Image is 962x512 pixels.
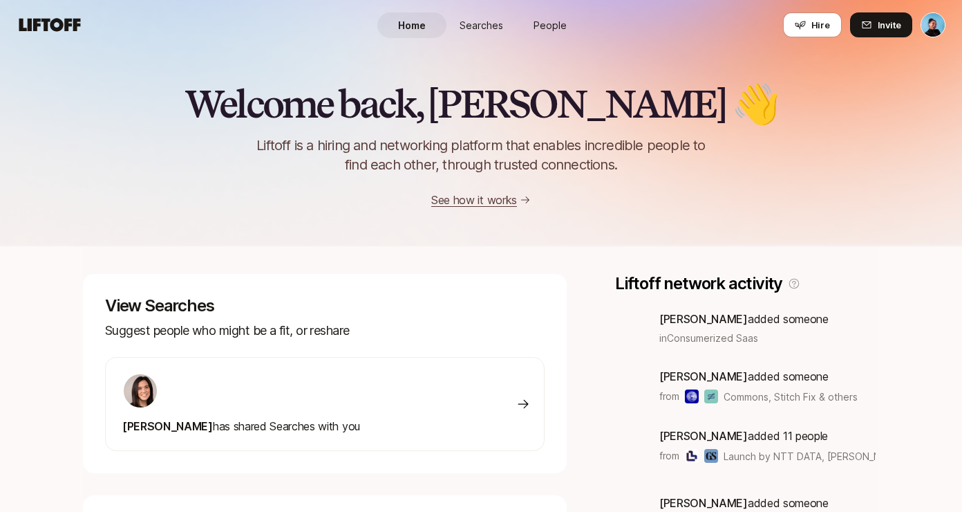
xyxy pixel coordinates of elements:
[185,83,777,125] h2: Welcome back, [PERSON_NAME] 👋
[659,369,748,383] span: [PERSON_NAME]
[377,12,446,38] a: Home
[659,427,876,445] p: added 11 people
[704,390,718,403] img: Stitch Fix
[659,429,748,443] span: [PERSON_NAME]
[122,419,360,433] span: has shared Searches with you
[811,18,830,32] span: Hire
[615,274,782,293] p: Liftoff network activity
[659,312,748,326] span: [PERSON_NAME]
[124,374,157,408] img: 71d7b91d_d7cb_43b4_a7ea_a9b2f2cc6e03.jpg
[659,310,829,328] p: added someone
[659,448,679,464] p: from
[659,367,858,385] p: added someone
[704,449,718,463] img: Goldman Sachs
[659,494,829,512] p: added someone
[659,496,748,510] span: [PERSON_NAME]
[921,13,945,37] img: Janelle Bradley
[234,136,728,174] p: Liftoff is a hiring and networking platform that enables incredible people to find each other, th...
[850,12,912,37] button: Invite
[122,419,213,433] span: [PERSON_NAME]
[105,321,545,340] p: Suggest people who might be a fit, or reshare
[659,331,758,345] span: in Consumerized Saas
[685,449,699,463] img: Launch by NTT DATA
[659,388,679,405] p: from
[516,12,585,38] a: People
[460,18,503,33] span: Searches
[878,18,901,32] span: Invite
[685,390,699,403] img: Commons
[534,18,567,33] span: People
[921,12,945,37] button: Janelle Bradley
[398,18,426,33] span: Home
[724,390,858,404] span: Commons, Stitch Fix & others
[446,12,516,38] a: Searches
[783,12,842,37] button: Hire
[431,193,517,207] a: See how it works
[105,296,545,316] p: View Searches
